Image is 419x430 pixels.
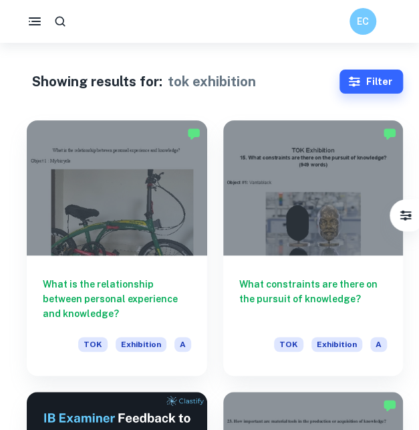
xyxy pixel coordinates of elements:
[356,14,371,29] h6: EC
[383,399,396,412] img: Marked
[27,120,207,376] a: What is the relationship between personal experience and knowledge?TOKExhibitionA
[168,72,256,92] h1: tok exhibition
[116,337,166,352] span: Exhibition
[223,120,404,376] a: What constraints are there on the pursuit of knowledge?TOKExhibitionA
[383,127,396,140] img: Marked
[274,337,303,352] span: TOK
[339,70,403,94] button: Filter
[174,337,191,352] span: A
[78,337,108,352] span: TOK
[239,277,388,321] h6: What constraints are there on the pursuit of knowledge?
[43,277,191,321] h6: What is the relationship between personal experience and knowledge?
[392,202,419,229] button: Filter
[350,8,376,35] button: EC
[370,337,387,352] span: A
[311,337,362,352] span: Exhibition
[32,72,162,92] h1: Showing results for:
[187,127,200,140] img: Marked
